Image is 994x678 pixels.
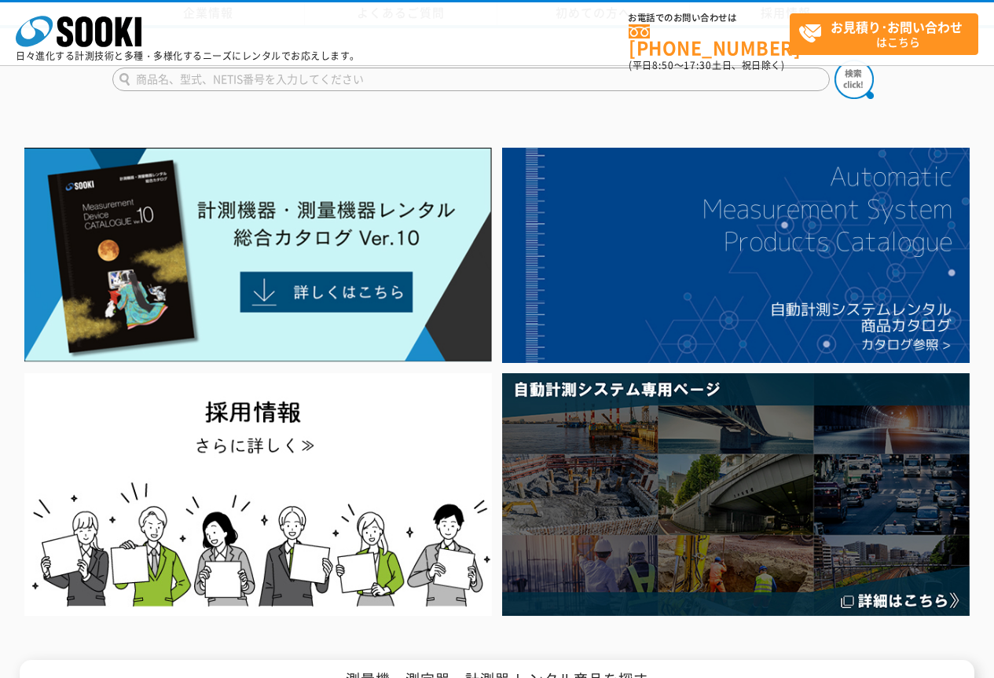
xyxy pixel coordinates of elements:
[16,51,360,60] p: 日々進化する計測技術と多種・多様化するニーズにレンタルでお応えします。
[652,58,674,72] span: 8:50
[790,13,978,55] a: お見積り･お問い合わせはこちら
[831,17,963,36] strong: お見積り･お問い合わせ
[629,24,790,57] a: [PHONE_NUMBER]
[24,148,492,362] img: Catalog Ver10
[24,373,492,616] img: SOOKI recruit
[629,58,784,72] span: (平日 ～ 土日、祝日除く)
[629,13,790,23] span: お電話でのお問い合わせは
[112,68,830,91] input: 商品名、型式、NETIS番号を入力してください
[502,373,970,616] img: 自動計測システム専用ページ
[684,58,712,72] span: 17:30
[502,148,970,364] img: 自動計測システムカタログ
[834,60,874,99] img: btn_search.png
[798,14,977,53] span: はこちら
